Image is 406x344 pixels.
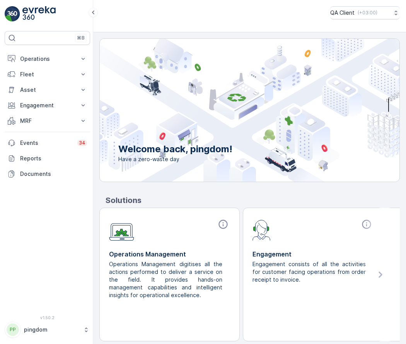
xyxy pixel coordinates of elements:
p: QA Client [330,9,355,17]
img: logo_light-DOdMpM7g.png [22,6,56,22]
button: Operations [5,51,90,67]
p: Reports [20,155,87,162]
p: MRF [20,117,75,125]
button: Engagement [5,98,90,113]
p: 34 [79,140,85,146]
p: Engagement [252,249,374,259]
img: module-icon [109,219,134,241]
img: city illustration [65,39,399,182]
button: MRF [5,113,90,129]
button: PPpingdom [5,322,90,338]
div: PP [7,323,19,336]
p: Engagement consists of all the activities for customer facing operations from order receipt to in... [252,260,367,284]
p: Events [20,139,73,147]
p: ( +03:00 ) [358,10,377,16]
p: Documents [20,170,87,178]
a: Events34 [5,135,90,151]
p: ⌘B [77,35,85,41]
p: Asset [20,86,75,94]
a: Reports [5,151,90,166]
p: Engagement [20,101,75,109]
p: Operations [20,55,75,63]
p: Fleet [20,71,75,78]
p: pingdom [24,326,79,334]
button: QA Client(+03:00) [330,6,400,19]
a: Documents [5,166,90,182]
p: Solutions [106,194,400,206]
button: Asset [5,82,90,98]
img: logo [5,6,20,22]
p: Welcome back, pingdom! [118,143,232,155]
img: module-icon [252,219,271,241]
p: Operations Management [109,249,230,259]
span: v 1.50.2 [5,315,90,320]
p: Operations Management digitises all the actions performed to deliver a service on the field. It p... [109,260,224,299]
button: Fleet [5,67,90,82]
span: Have a zero-waste day [118,155,232,163]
